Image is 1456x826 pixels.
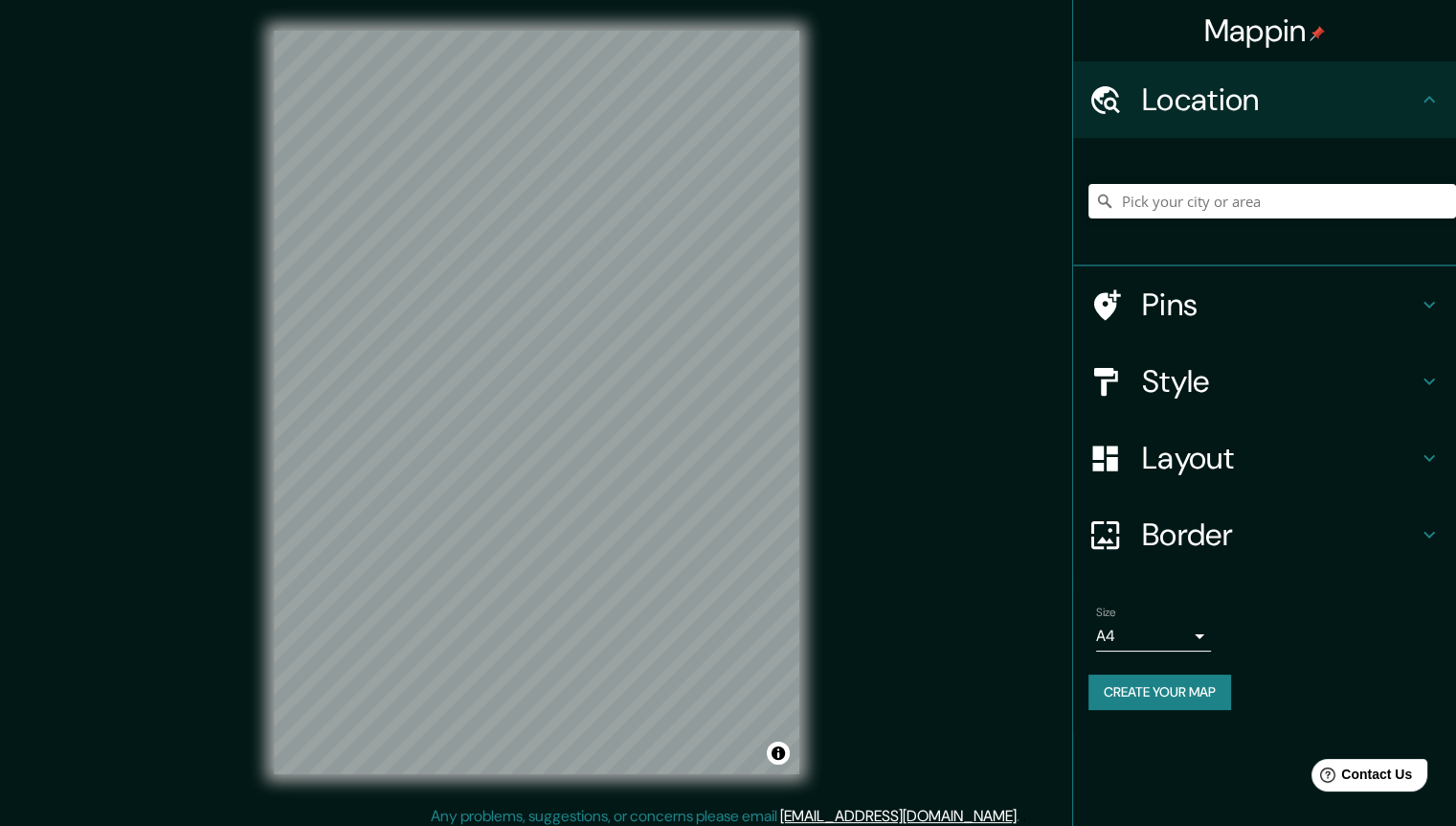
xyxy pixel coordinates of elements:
div: Location [1073,61,1456,138]
iframe: Help widget launcher [1286,751,1435,805]
div: Pins [1073,266,1456,343]
button: Create your map [1088,675,1231,710]
a: [EMAIL_ADDRESS][DOMAIN_NAME] [780,806,1017,826]
img: pin-icon.png [1310,26,1325,41]
h4: Layout [1142,439,1418,477]
h4: Location [1142,80,1418,119]
label: Size [1096,605,1116,621]
div: A4 [1096,621,1211,652]
button: Toggle attribution [767,742,790,765]
h4: Mappin [1204,11,1326,50]
h4: Border [1142,516,1418,554]
div: Layout [1073,420,1456,496]
input: Pick your city or area [1088,184,1456,218]
h4: Pins [1142,286,1418,324]
canvas: Map [274,31,799,774]
div: Style [1073,343,1456,420]
div: Border [1073,496,1456,573]
h4: Style [1142,362,1418,401]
